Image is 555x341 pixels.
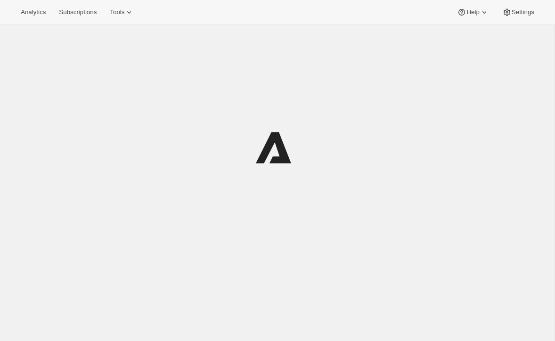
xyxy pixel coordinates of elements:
span: Analytics [21,8,46,16]
button: Settings [497,6,540,19]
span: Subscriptions [59,8,97,16]
span: Settings [512,8,534,16]
button: Subscriptions [53,6,102,19]
span: Tools [110,8,124,16]
button: Analytics [15,6,51,19]
span: Help [466,8,479,16]
button: Help [451,6,494,19]
button: Tools [104,6,139,19]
